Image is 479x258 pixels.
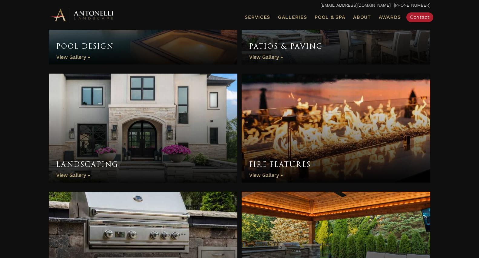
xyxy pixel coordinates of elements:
[410,14,430,20] span: Contact
[49,2,430,9] p: | [PHONE_NUMBER]
[312,13,348,21] a: Pool & Spa
[49,7,115,23] img: Antonelli Horizontal Logo
[379,14,401,20] span: Awards
[242,13,273,21] a: Services
[406,12,433,22] a: Contact
[315,14,345,20] span: Pool & Spa
[351,13,373,21] a: About
[321,3,391,8] a: [EMAIL_ADDRESS][DOMAIN_NAME]
[276,13,309,21] a: Galleries
[278,14,307,20] span: Galleries
[245,15,270,20] span: Services
[353,15,371,20] span: About
[376,13,403,21] a: Awards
